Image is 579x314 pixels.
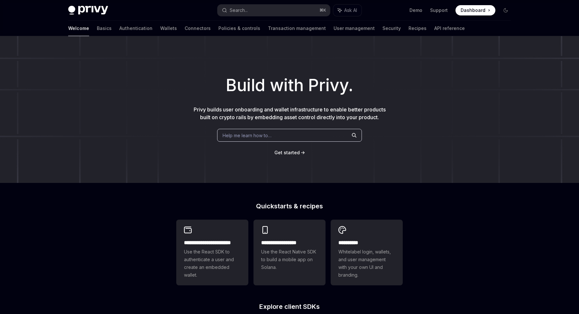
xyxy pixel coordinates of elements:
[430,7,448,14] a: Support
[261,248,318,271] span: Use the React Native SDK to build a mobile app on Solana.
[68,21,89,36] a: Welcome
[274,149,300,156] a: Get started
[331,220,403,285] a: **** *****Whitelabel login, wallets, and user management with your own UI and branding.
[501,5,511,15] button: Toggle dark mode
[319,8,326,13] span: ⌘ K
[176,203,403,209] h2: Quickstarts & recipes
[333,5,362,16] button: Ask AI
[382,21,401,36] a: Security
[461,7,485,14] span: Dashboard
[185,21,211,36] a: Connectors
[194,106,386,120] span: Privy builds user onboarding and wallet infrastructure to enable better products built on crypto ...
[119,21,152,36] a: Authentication
[409,7,422,14] a: Demo
[230,6,248,14] div: Search...
[344,7,357,14] span: Ask AI
[184,248,241,279] span: Use the React SDK to authenticate a user and create an embedded wallet.
[176,303,403,310] h2: Explore client SDKs
[97,21,112,36] a: Basics
[455,5,495,15] a: Dashboard
[409,21,427,36] a: Recipes
[338,248,395,279] span: Whitelabel login, wallets, and user management with your own UI and branding.
[268,21,326,36] a: Transaction management
[223,132,271,139] span: Help me learn how to…
[10,73,569,98] h1: Build with Privy.
[218,21,260,36] a: Policies & controls
[68,6,108,15] img: dark logo
[334,21,375,36] a: User management
[217,5,330,16] button: Search...⌘K
[274,150,300,155] span: Get started
[160,21,177,36] a: Wallets
[434,21,465,36] a: API reference
[253,220,326,285] a: **** **** **** ***Use the React Native SDK to build a mobile app on Solana.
